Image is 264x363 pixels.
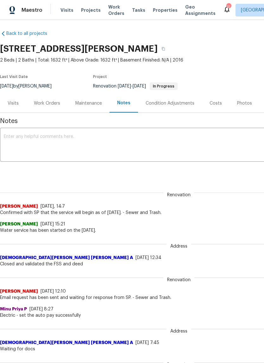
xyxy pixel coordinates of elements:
span: [DATE] 12:10 [41,289,66,294]
span: [DATE] 8:27 [29,307,53,311]
span: In Progress [150,84,177,88]
span: Project [93,75,107,79]
span: Renovation [163,192,194,198]
div: Maintenance [75,100,102,107]
span: Renovation [163,277,194,283]
span: [DATE] 15:21 [41,222,65,226]
span: Tasks [132,8,145,12]
span: Work Orders [108,4,124,16]
span: [DATE] 7:45 [135,340,159,345]
span: Renovation [93,84,178,88]
div: Notes [117,100,130,106]
span: Projects [81,7,101,13]
div: Photos [237,100,252,107]
span: [DATE] 12:34 [135,256,161,260]
div: Costs [210,100,222,107]
span: Address [167,328,191,334]
span: Geo Assignments [185,4,216,16]
div: Condition Adjustments [146,100,194,107]
div: Work Orders [34,100,60,107]
span: Visits [60,7,73,13]
span: [DATE] [118,84,131,88]
span: [DATE], 14:7 [41,204,65,209]
span: - [118,84,146,88]
span: Properties [153,7,178,13]
span: Address [167,243,191,250]
span: Maestro [22,7,42,13]
button: Copy Address [158,43,169,55]
div: Visits [8,100,19,107]
span: [DATE] [133,84,146,88]
div: 11 [226,4,231,10]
